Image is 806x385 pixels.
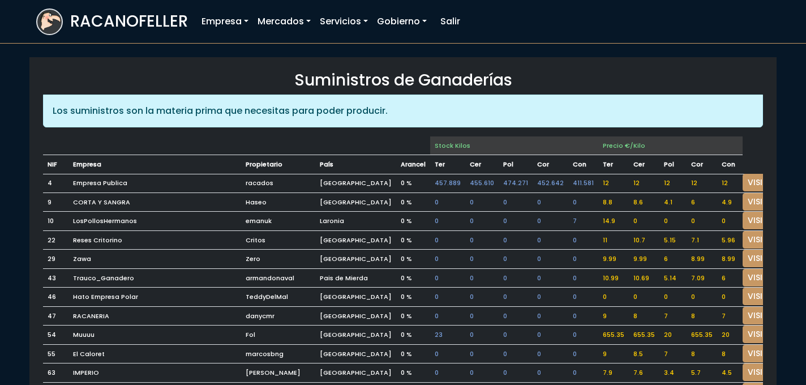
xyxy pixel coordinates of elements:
[465,268,499,288] td: 0
[197,10,253,33] a: Empresa
[598,155,629,174] td: TERNERA
[659,192,687,212] td: 4.1
[629,306,659,326] td: 8
[430,268,465,288] td: 0
[43,326,68,345] td: 54
[68,288,241,307] td: Hato Empresa Polar
[717,288,743,307] td: 0
[499,326,533,345] td: 0
[533,212,568,231] td: 0
[396,250,430,269] td: 0 %
[598,363,629,383] td: 7.9
[629,268,659,288] td: 10.69
[629,344,659,363] td: 8.5
[315,344,396,363] td: [GEOGRAPHIC_DATA]
[465,344,499,363] td: 0
[430,306,465,326] td: 0
[687,344,717,363] td: 8
[687,306,717,326] td: 8
[717,344,743,363] td: 8
[568,250,598,269] td: 0
[465,192,499,212] td: 0
[533,230,568,250] td: 0
[717,174,743,192] td: 12
[743,193,783,211] a: VISITAR
[68,306,241,326] td: RACANERIA
[687,326,717,345] td: 655.35
[43,250,68,269] td: 29
[315,230,396,250] td: [GEOGRAPHIC_DATA]
[396,155,430,174] td: Arancel
[43,71,763,90] h3: Suministros de Ganaderías
[598,288,629,307] td: 0
[315,212,396,231] td: Laronia
[465,326,499,345] td: 0
[598,344,629,363] td: 9
[717,363,743,383] td: 4.5
[396,306,430,326] td: 0 %
[598,268,629,288] td: 10.99
[743,326,783,343] a: VISITAR
[396,268,430,288] td: 0 %
[568,212,598,231] td: 7
[687,155,717,174] td: CORDERO
[68,250,241,269] td: Zawa
[43,174,68,192] td: 4
[743,345,783,362] a: VISITAR
[717,230,743,250] td: 5.96
[659,268,687,288] td: 5.14
[629,250,659,269] td: 9.99
[68,363,241,383] td: IMPERIO
[659,363,687,383] td: 3.4
[499,174,533,192] td: 474.271
[568,268,598,288] td: 0
[43,268,68,288] td: 43
[629,363,659,383] td: 7.6
[241,230,315,250] td: Critos
[687,268,717,288] td: 7.09
[598,250,629,269] td: 9.99
[241,326,315,345] td: Fol
[533,306,568,326] td: 0
[430,174,465,192] td: 457.889
[241,268,315,288] td: armandonaval
[43,95,763,127] div: Los suministros son la materia prima que necesitas para poder producir.
[396,230,430,250] td: 0 %
[315,174,396,192] td: [GEOGRAPHIC_DATA]
[465,306,499,326] td: 0
[43,155,68,174] td: NIF
[687,288,717,307] td: 0
[659,344,687,363] td: 7
[568,174,598,192] td: 411.581
[68,326,241,345] td: Muuuu
[465,212,499,231] td: 0
[687,192,717,212] td: 6
[717,268,743,288] td: 6
[436,10,465,33] a: Salir
[315,10,372,33] a: Servicios
[743,231,783,249] a: VISITAR
[743,363,783,381] a: VISITAR
[430,250,465,269] td: 0
[465,288,499,307] td: 0
[717,250,743,269] td: 8.99
[629,288,659,307] td: 0
[430,326,465,345] td: 23
[37,10,62,31] img: logoracarojo.png
[68,344,241,363] td: El Caloret
[533,155,568,174] td: CORDERO
[533,268,568,288] td: 0
[659,250,687,269] td: 6
[743,212,783,229] a: VISITAR
[396,344,430,363] td: 0 %
[43,212,68,231] td: 10
[568,230,598,250] td: 0
[241,174,315,192] td: racados
[743,288,783,305] a: VISITAR
[717,326,743,345] td: 20
[43,363,68,383] td: 63
[70,12,188,31] h3: RACANOFELLER
[743,174,783,191] a: VISITAR
[499,212,533,231] td: 0
[717,192,743,212] td: 4.9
